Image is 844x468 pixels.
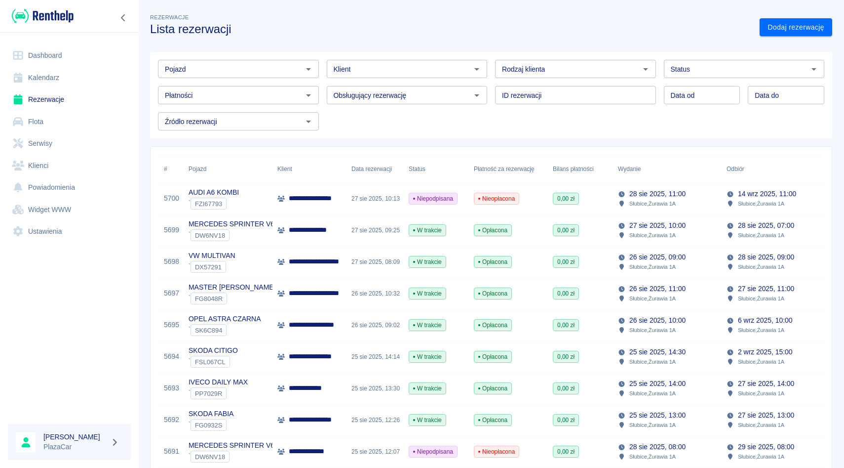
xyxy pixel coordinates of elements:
span: FSL067CL [191,358,230,366]
p: 6 wrz 2025, 10:00 [738,315,792,326]
p: Słubice , Żurawia 1A [738,326,784,335]
div: 27 sie 2025, 10:13 [346,183,404,214]
a: 5693 [164,383,179,393]
a: 5691 [164,446,179,457]
p: 26 sie 2025, 10:00 [629,315,686,326]
p: PlazaCar [43,442,107,452]
p: Słubice , Żurawia 1A [738,357,784,366]
div: Data rezerwacji [346,155,404,183]
p: Słubice , Żurawia 1A [738,199,784,208]
span: W trakcie [409,257,446,266]
div: 25 sie 2025, 13:30 [346,373,404,404]
a: 5699 [164,225,179,235]
span: FG0932S [191,422,226,429]
a: Rezerwacje [8,88,131,111]
span: Niepodpisana [409,447,457,456]
div: ` [189,198,239,210]
p: Słubice , Żurawia 1A [629,294,676,303]
div: ` [189,324,261,336]
div: ` [189,261,235,273]
div: Odbiór [727,155,744,183]
span: W trakcie [409,321,446,330]
h3: Lista rezerwacji [150,22,752,36]
div: Wydanie [618,155,641,183]
span: Opłacona [474,257,511,266]
span: 0,00 zł [553,194,578,203]
span: Opłacona [474,384,511,393]
a: 5700 [164,193,179,204]
p: 27 sie 2025, 10:00 [629,220,686,231]
span: Opłacona [474,416,511,425]
p: Słubice , Żurawia 1A [629,231,676,240]
button: Otwórz [302,88,315,102]
span: 0,00 zł [553,384,578,393]
a: Dashboard [8,44,131,67]
p: AUDI A6 KOMBI [189,187,239,198]
span: FG8048R [191,295,227,302]
a: 5698 [164,256,179,267]
p: 25 sie 2025, 14:30 [629,347,686,357]
p: MASTER [PERSON_NAME] [189,282,275,293]
p: SKODA CITIGO [189,345,238,356]
span: W trakcie [409,289,446,298]
p: MERCEDES SPRINTER V6 [189,440,274,451]
span: DX57291 [191,263,226,271]
p: Słubice , Żurawia 1A [629,262,676,271]
div: ` [189,387,248,399]
a: Dodaj rezerwację [760,18,832,37]
span: DW6NV18 [191,453,229,461]
p: Słubice , Żurawia 1A [738,421,784,429]
p: Słubice , Żurawia 1A [629,357,676,366]
span: 0,00 zł [553,289,578,298]
span: Nieopłacona [474,194,519,203]
div: ` [189,293,275,304]
span: W trakcie [409,226,446,235]
div: 25 sie 2025, 14:14 [346,341,404,373]
p: IVECO DAILY MAX [189,377,248,387]
p: 2 wrz 2025, 15:00 [738,347,792,357]
span: W trakcie [409,416,446,425]
div: Bilans płatności [548,155,613,183]
p: 28 sie 2025, 11:00 [629,189,686,199]
div: ` [189,451,274,463]
input: DD.MM.YYYY [748,86,824,104]
p: MERCEDES SPRINTER V6 [189,219,274,229]
p: 14 wrz 2025, 11:00 [738,189,796,199]
button: Otwórz [302,115,315,128]
span: W trakcie [409,352,446,361]
div: Bilans płatności [553,155,594,183]
p: Słubice , Żurawia 1A [629,199,676,208]
a: Flota [8,111,131,133]
p: Słubice , Żurawia 1A [738,294,784,303]
span: W trakcie [409,384,446,393]
div: 26 sie 2025, 09:02 [346,309,404,341]
p: 27 sie 2025, 11:00 [738,284,794,294]
div: Status [404,155,469,183]
div: Klient [277,155,292,183]
a: Serwisy [8,132,131,155]
p: SKODA FABIA [189,409,233,419]
span: 0,00 zł [553,321,578,330]
button: Otwórz [470,88,484,102]
a: 5697 [164,288,179,298]
div: Pojazd [184,155,272,183]
span: Opłacona [474,289,511,298]
span: PP7029R [191,390,226,397]
p: 25 sie 2025, 13:00 [629,410,686,421]
p: 26 sie 2025, 09:00 [629,252,686,262]
div: 27 sie 2025, 08:09 [346,246,404,278]
span: SK6C894 [191,327,226,334]
div: ` [189,419,233,431]
span: Rezerwacje [150,14,189,20]
div: Klient [272,155,346,183]
p: 29 sie 2025, 08:00 [738,442,794,452]
p: 28 sie 2025, 08:00 [629,442,686,452]
a: 5692 [164,415,179,425]
button: Zwiń nawigację [116,11,131,24]
span: Opłacona [474,321,511,330]
div: # [164,155,167,183]
a: Klienci [8,155,131,177]
div: Data rezerwacji [351,155,392,183]
p: Słubice , Żurawia 1A [629,389,676,398]
button: Otwórz [807,62,821,76]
